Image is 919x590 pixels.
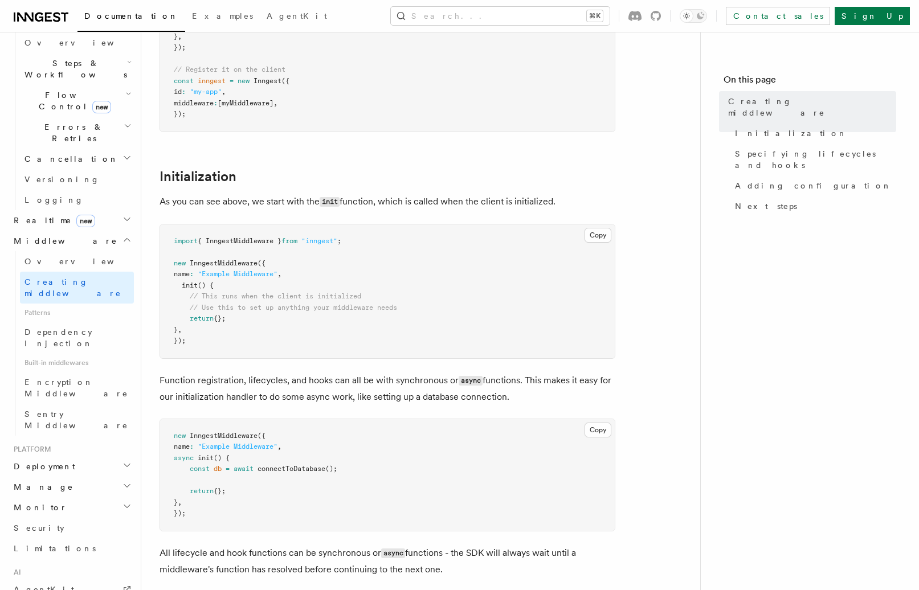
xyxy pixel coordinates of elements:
span: Specifying lifecycles and hooks [735,148,896,171]
span: Manage [9,481,73,493]
span: } [174,32,178,40]
button: Manage [9,477,134,497]
span: InngestMiddleware [190,259,258,267]
span: }); [174,110,186,118]
button: Toggle dark mode [680,9,707,23]
span: } [174,326,178,334]
kbd: ⌘K [587,10,603,22]
a: Specifying lifecycles and hooks [730,144,896,175]
span: , [222,88,226,96]
a: Encryption Middleware [20,372,134,404]
button: Copy [585,423,611,437]
p: As you can see above, we start with the function, which is called when the client is initialized. [160,194,615,210]
button: Deployment [9,456,134,477]
span: AI [9,568,21,577]
div: Inngest Functions [9,32,134,210]
a: Versioning [20,169,134,190]
span: Inngest [254,77,281,85]
span: return [190,487,214,495]
span: Security [14,523,64,532]
button: Realtimenew [9,210,134,231]
a: AgentKit [260,3,334,31]
span: Creating middleware [24,277,121,298]
span: () { [214,454,230,462]
span: }); [174,509,186,517]
a: Creating middleware [20,272,134,304]
span: import [174,237,198,245]
span: Logging [24,195,84,204]
div: Middleware [9,251,134,436]
span: : [190,442,194,450]
button: Steps & Workflows [20,53,134,85]
span: "my-app" [190,88,222,96]
span: "Example Middleware" [198,442,277,450]
span: } [174,498,178,506]
span: }); [174,337,186,345]
span: connectToDatabase [258,465,325,473]
span: { InngestMiddleware } [198,237,281,245]
span: {}; [214,314,226,322]
span: name [174,442,190,450]
a: Logging [20,190,134,210]
span: Adding configuration [735,180,892,191]
span: const [174,77,194,85]
span: db [214,465,222,473]
span: ({ [258,259,266,267]
span: // This runs when the client is initialized [190,292,361,300]
span: , [178,326,182,334]
span: Versioning [24,175,100,184]
span: Cancellation [20,153,119,165]
span: Limitations [14,544,96,553]
span: Platform [9,445,51,454]
button: Copy [585,228,611,243]
button: Middleware [9,231,134,251]
span: }); [174,43,186,51]
span: (); [325,465,337,473]
span: Dependency Injection [24,327,93,348]
a: Initialization [730,123,896,144]
span: const [190,465,210,473]
span: ({ [258,432,266,440]
code: async [381,548,405,558]
span: Deployment [9,461,75,472]
span: : [190,270,194,278]
span: , [178,32,182,40]
a: Creating middleware [724,91,896,123]
span: Next steps [735,200,797,212]
span: id [174,88,182,96]
span: Examples [192,11,253,21]
span: "Example Middleware" [198,270,277,278]
span: "inngest" [301,237,337,245]
span: Monitor [9,502,67,513]
a: Documentation [77,3,185,32]
p: All lifecycle and hook functions can be synchronous or functions - the SDK will always wait until... [160,545,615,577]
a: Dependency Injection [20,322,134,354]
a: Overview [20,251,134,272]
span: Middleware [9,235,117,247]
span: new [174,432,186,440]
span: // Register it on the client [174,65,285,73]
span: Encryption Middleware [24,378,128,398]
span: : [182,88,186,96]
span: Initialization [735,128,847,139]
button: Errors & Retries [20,117,134,149]
span: Realtime [9,215,95,226]
span: new [92,101,111,113]
span: () { [198,281,214,289]
span: init [182,281,198,289]
span: async [174,454,194,462]
span: Overview [24,38,142,47]
a: Next steps [730,196,896,216]
span: middleware [174,99,214,107]
span: ({ [281,77,289,85]
code: init [320,197,340,207]
span: Sentry Middleware [24,409,128,430]
span: from [281,237,297,245]
a: Sentry Middleware [20,404,134,436]
span: new [174,259,186,267]
button: Monitor [9,497,134,518]
span: InngestMiddleware [190,432,258,440]
span: await [234,465,254,473]
span: , [273,99,277,107]
span: = [230,77,234,85]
